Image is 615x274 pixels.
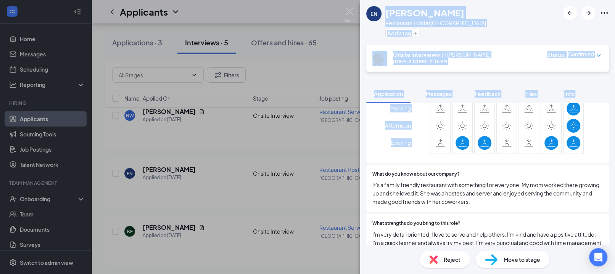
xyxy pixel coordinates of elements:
[413,31,417,35] svg: Plus
[372,171,460,178] span: What do you know about our company?
[390,101,411,115] span: Morning
[584,8,593,18] svg: ArrowRight
[393,51,436,58] b: Onsite Interview
[393,51,491,58] div: with [PERSON_NAME]
[568,51,594,58] span: Confirmed
[385,19,486,27] div: Restaurant Host at [GEOGRAPHIC_DATA]
[385,6,464,19] h1: [PERSON_NAME]
[372,220,460,227] span: What strengths do you bring to this role?
[525,90,537,97] span: Files
[444,255,460,264] span: Reject
[393,58,491,65] div: [DATE] 2:00 PM - 2:15 PM
[374,90,403,97] span: Application
[581,6,595,20] button: ArrowRight
[372,230,603,264] span: I'm very detail oriented. I love to serve and help others. I'm kind and have a positive attitude....
[564,90,575,97] span: Info
[426,90,452,97] span: Messages
[370,10,377,18] div: EN
[475,90,501,97] span: Feedback
[565,8,575,18] svg: ArrowLeftNew
[589,248,607,266] div: Open Intercom Messenger
[504,255,540,264] span: Move to stage
[596,53,601,58] span: down
[547,51,566,58] div: Status :
[385,29,419,37] button: PlusAdd a tag
[563,6,577,20] button: ArrowLeftNew
[391,136,411,149] span: Evening
[600,8,609,18] svg: Ellipses
[385,119,411,132] span: Afternoon
[372,181,603,206] span: It's a family friendly restaurant with something for everyone. My mom worked there growing up and...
